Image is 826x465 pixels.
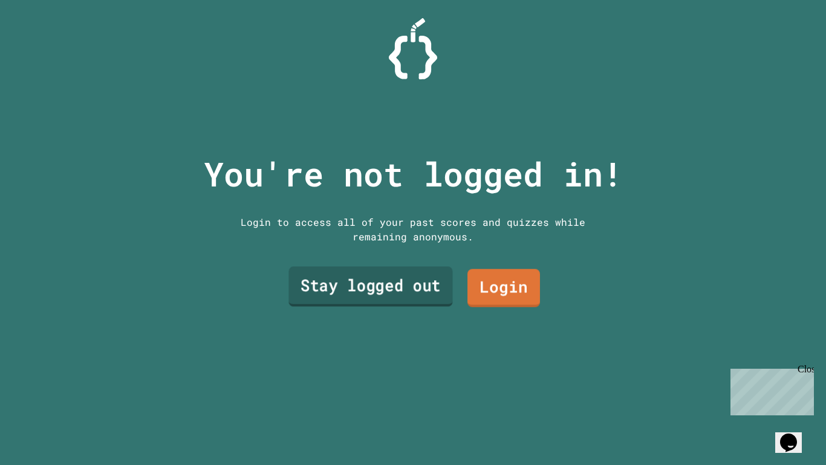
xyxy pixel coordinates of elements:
p: You're not logged in! [204,149,623,199]
iframe: chat widget [726,364,814,415]
iframe: chat widget [775,417,814,453]
img: Logo.svg [389,18,437,79]
a: Stay logged out [288,266,452,306]
div: Chat with us now!Close [5,5,83,77]
a: Login [467,269,540,307]
div: Login to access all of your past scores and quizzes while remaining anonymous. [232,215,594,244]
